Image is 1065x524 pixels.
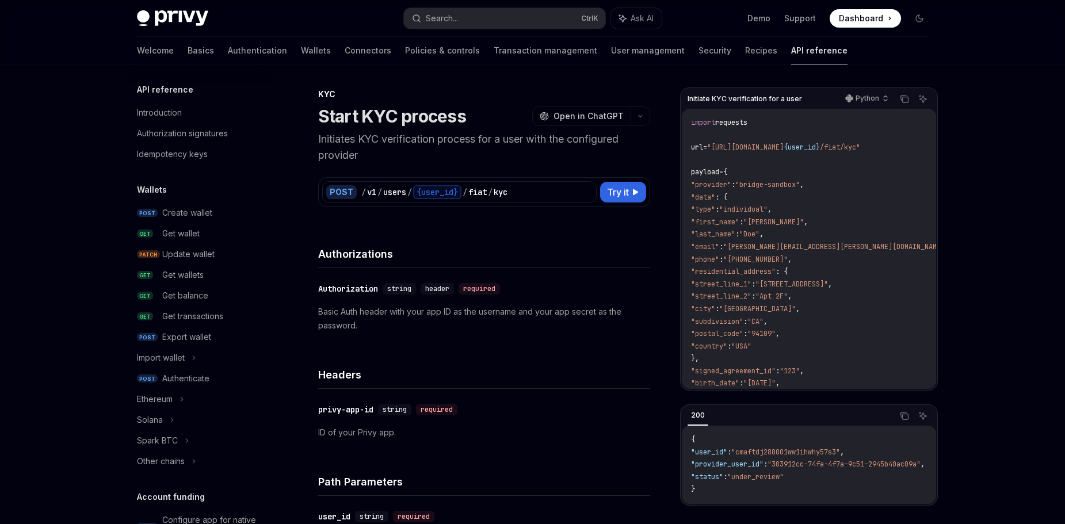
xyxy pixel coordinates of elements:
span: , [759,230,764,239]
div: Solana [137,413,163,427]
div: / [488,186,493,198]
span: : [727,447,731,457]
span: , [776,378,780,388]
p: ID of your Privy app. [318,426,650,439]
span: "USA" [731,342,751,351]
div: user_id [318,511,350,522]
a: API reference [791,37,848,64]
span: "under_review" [727,472,784,481]
span: : [764,460,768,469]
span: : [739,217,743,227]
span: : { [715,193,727,202]
button: Try it [600,182,646,202]
a: Policies & controls [405,37,480,64]
a: GETGet balance [128,285,275,306]
span: string [360,512,384,521]
span: "[PERSON_NAME][EMAIL_ADDRESS][PERSON_NAME][DOMAIN_NAME]" [723,242,949,251]
a: Wallets [301,37,331,64]
span: "phone" [691,255,719,264]
span: "street_line_2" [691,292,751,301]
span: , [828,280,832,289]
div: KYC [318,89,650,100]
span: "first_name" [691,217,739,227]
span: "cmaftdj280001ww1ihwhy57s3" [731,447,840,457]
a: Basics [188,37,214,64]
span: "city" [691,304,715,313]
span: = [703,143,707,152]
span: : [715,205,719,214]
span: : [776,366,780,376]
div: required [393,511,434,522]
span: "[GEOGRAPHIC_DATA]" [719,304,796,313]
button: Python [839,89,894,109]
div: v1 [367,186,376,198]
span: "[DATE]" [743,378,776,388]
div: / [377,186,382,198]
span: : [751,280,755,289]
span: "email" [691,242,719,251]
span: Ctrl K [581,14,598,23]
a: POSTAuthenticate [128,368,275,389]
button: Toggle dark mode [910,9,929,28]
div: Authenticate [162,372,209,385]
div: Import wallet [137,351,185,365]
div: POST [326,185,357,199]
span: Dashboard [839,13,883,24]
span: , [800,180,804,189]
span: "data" [691,193,715,202]
div: Get wallets [162,268,204,282]
span: GET [137,230,153,238]
span: , [776,329,780,338]
div: Search... [426,12,458,25]
span: : [735,230,739,239]
h5: Wallets [137,183,167,197]
span: : [719,242,723,251]
a: User management [611,37,685,64]
a: GETGet transactions [128,306,275,327]
div: Authorization [318,283,378,294]
div: Idempotency keys [137,147,208,161]
span: Try it [607,185,629,199]
p: Python [856,94,879,103]
span: "street_line_1" [691,280,751,289]
div: fiat [468,186,487,198]
div: / [463,186,467,198]
button: Ask AI [915,91,930,106]
span: : { [776,267,788,276]
h5: API reference [137,83,193,97]
div: Other chains [137,454,185,468]
div: privy-app-id [318,404,373,415]
div: required [416,404,457,415]
span: , [804,217,808,227]
span: POST [137,209,158,217]
div: 200 [688,408,708,422]
a: Recipes [745,37,777,64]
span: , [840,447,844,457]
span: GET [137,271,153,280]
span: /fiat/kyc" [820,143,860,152]
span: "123" [780,366,800,376]
span: POST [137,333,158,342]
a: PATCHUpdate wallet [128,244,275,265]
h1: Start KYC process [318,106,466,127]
div: Update wallet [162,247,215,261]
span: = [719,167,723,177]
span: "provider" [691,180,731,189]
a: Security [698,37,731,64]
div: {user_id} [413,185,461,199]
span: : [723,472,727,481]
span: "user_id" [691,447,727,457]
span: "individual" [719,205,768,214]
span: POST [137,374,158,383]
span: string [383,405,407,414]
span: "bridge-sandbox" [735,180,800,189]
span: GET [137,292,153,300]
a: Welcome [137,37,174,64]
div: required [459,283,500,294]
span: string [387,284,411,293]
span: "signed_agreement_id" [691,366,776,376]
a: Authentication [228,37,287,64]
span: : [731,180,735,189]
span: "Doe" [739,230,759,239]
span: , [800,366,804,376]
